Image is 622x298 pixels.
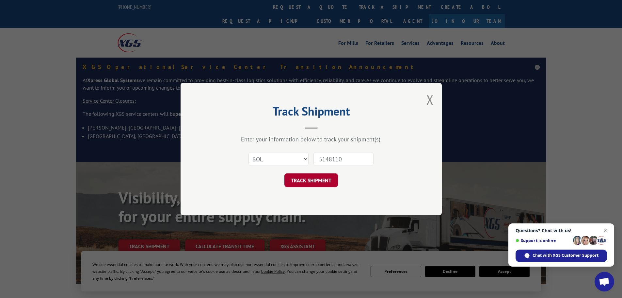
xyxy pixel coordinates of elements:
[213,107,409,119] h2: Track Shipment
[284,173,338,187] button: TRACK SHIPMENT
[533,253,598,258] span: Chat with XGS Customer Support
[213,135,409,143] div: Enter your information below to track your shipment(s).
[516,238,570,243] span: Support is online
[516,228,607,233] span: Questions? Chat with us!
[313,152,374,166] input: Number(s)
[595,272,614,291] a: Open chat
[516,250,607,262] span: Chat with XGS Customer Support
[426,91,434,108] button: Close modal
